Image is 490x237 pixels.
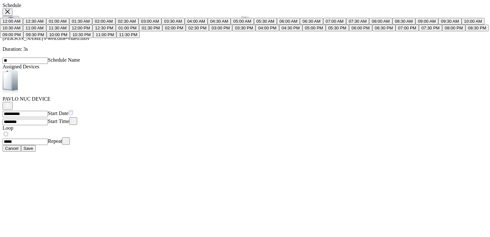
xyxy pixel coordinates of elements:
button: Start Time12:00 AM12:30 AM01:00 AM02:00 AM02:30 AM03:00 AM03:30 AM04:00 AM04:30 AM05:00 AM05:30 A... [69,18,92,25]
button: Start Time12:00 AM12:30 AM01:00 AM01:30 AM02:00 AM02:30 AM03:00 AM03:30 AM04:00 AM04:30 AM05:00 A... [396,25,419,31]
button: Start Time12:00 AM12:30 AM01:00 AM01:30 AM02:00 AM03:00 AM03:30 AM04:00 AM04:30 AM05:00 AM05:30 A... [115,18,138,25]
p: [PERSON_NAME]'s-welcome-video.mov [3,35,487,41]
button: Start Time12:00 AM12:30 AM01:00 AM01:30 AM02:00 AM02:30 AM03:00 AM03:30 AM04:00 AM04:30 AM05:00 A... [302,25,326,31]
button: Start Time12:00 AM12:30 AM01:00 AM01:30 AM02:00 AM02:30 AM03:00 AM03:30 AM04:00 AM04:30 AM05:00 A... [346,18,369,25]
div: PAVLO NUC DEVICE [3,96,487,102]
button: Start Time12:00 AM12:30 AM01:00 AM01:30 AM02:00 AM02:30 AM03:00 AM03:30 AM04:30 AM05:00 AM05:30 A... [185,18,208,25]
button: Start Time12:00 AM12:30 AM01:00 AM01:30 AM02:00 AM02:30 AM03:00 AM03:30 AM04:00 AM04:30 AM05:00 A... [93,31,116,38]
button: Start Time12:00 AM12:30 AM01:00 AM01:30 AM02:00 AM02:30 AM03:00 AM03:30 AM04:00 AM04:30 AM05:00 A... [279,25,302,31]
button: Repeat [62,137,70,145]
span: Start Date [48,111,68,116]
button: Start Time12:00 AM12:30 AM01:00 AM01:30 AM02:00 AM02:30 AM03:00 AM03:30 AM04:00 AM04:30 AM05:00 A... [326,25,349,31]
button: Start Time12:00 AM12:30 AM01:00 AM01:30 AM02:00 AM02:30 AM03:00 AM03:30 AM04:00 AM04:30 AM05:00 A... [46,25,69,31]
button: Start Time12:00 AM12:30 AM01:00 AM01:30 AM02:00 AM02:30 AM03:00 AM03:30 AM04:00 AM04:30 AM05:00 A... [93,25,116,31]
button: Start Time12:00 AM12:30 AM01:00 AM01:30 AM02:00 AM02:30 AM03:00 AM03:30 AM04:00 AM04:30 AM05:00 A... [116,31,140,38]
span: Repeat [48,138,62,144]
button: Start Time12:00 AM12:30 AM01:00 AM01:30 AM02:00 AM02:30 AM03:00 AM03:30 AM04:00 AM04:30 AM05:00 A... [300,18,323,25]
button: Start Time12:00 AM12:30 AM01:00 AM01:30 AM02:00 AM02:30 AM03:00 AM03:30 AM04:00 AM04:30 AM05:00 A... [116,25,139,31]
button: Start Time12:00 AM12:30 AM01:00 AM01:30 AM02:00 AM02:30 AM03:00 AM03:30 AM04:00 AM04:30 AM05:00 A... [349,25,372,31]
button: Start Time12:00 AM12:30 AM01:00 AM01:30 AM02:00 AM02:30 AM03:00 AM03:30 AM04:00 AM04:30 AM05:00 A... [465,25,489,31]
div: Assigned Devices [3,64,487,70]
button: Start Time12:00 AM12:30 AM01:00 AM01:30 AM02:00 AM02:30 AM03:00 AM03:30 AM04:00 AM04:30 AM05:00 A... [256,25,279,31]
div: Save [24,146,33,151]
button: Start Time12:00 AM12:30 AM01:00 AM01:30 AM02:00 AM02:30 AM03:00 AM03:30 AM04:00 AM04:30 AM05:00 A... [23,31,47,38]
input: Start Time12:00 AM12:30 AM01:00 AM01:30 AM02:00 AM02:30 AM03:00 AM03:30 AM04:00 AM04:30 AM05:00 A... [3,119,48,125]
button: Start Time12:00 AM12:30 AM01:00 AM01:30 AM02:00 AM02:30 AM03:00 AM03:30 AM04:00 AM04:30 AM05:00 A... [419,25,442,31]
button: Save [21,145,36,152]
input: Loop [4,132,8,136]
button: Start Time12:00 AM12:30 AM01:00 AM01:30 AM02:00 AM02:30 AM03:00 AM03:30 AM04:00 AM04:30 AM05:00 A... [254,18,277,25]
button: Start Time12:00 AM12:30 AM01:00 AM01:30 AM02:00 AM02:30 AM03:00 AM03:30 AM04:00 AM04:30 AM05:00 A... [442,25,465,31]
button: Start Time12:00 AM12:30 AM01:00 AM01:30 AM02:00 AM02:30 AM03:00 AM03:30 AM04:00 AM04:30 AM05:00 A... [462,18,485,25]
div: Cancel [5,146,19,151]
button: Start Time12:00 AM12:30 AM01:00 AM01:30 AM02:00 AM02:30 AM03:00 AM03:30 AM04:00 AM04:30 AM05:00 A... [232,25,256,31]
button: Start Time12:00 AM12:30 AM01:00 AM01:30 AM02:00 AM02:30 AM03:00 AM03:30 AM04:00 AM04:30 AM05:00 A... [415,18,438,25]
button: Start Time12:00 AM12:30 AM01:00 AM01:30 AM02:00 AM02:30 AM03:30 AM04:00 AM04:30 AM05:00 AM05:30 A... [138,18,161,25]
button: Start Time12:00 AM12:30 AM01:30 AM02:00 AM02:30 AM03:00 AM03:30 AM04:00 AM04:30 AM05:00 AM05:30 A... [46,18,69,25]
button: Start Time12:00 AM12:30 AM01:00 AM01:30 AM02:00 AM02:30 AM03:00 AM03:30 AM04:00 AM04:30 AM05:30 A... [231,18,254,25]
input: Repeat [3,139,48,145]
button: Start Time12:00 AM12:30 AM01:00 AM01:30 AM02:00 AM02:30 AM03:00 AM03:30 AM04:00 AM04:30 AM05:00 A... [277,18,300,25]
button: Start Time12:00 AM12:30 AM01:00 AM01:30 AM02:00 AM02:30 AM03:00 AM03:30 AM04:00 AM04:30 AM05:00 A... [369,18,392,25]
button: Start Time12:00 AM12:30 AM01:00 AM01:30 AM02:00 AM02:30 AM03:00 AM03:30 AM04:00 AM04:30 AM05:00 A... [323,18,346,25]
button: Start Time12:00 AM12:30 AM01:00 AM01:30 AM02:00 AM02:30 AM03:00 AM03:30 AM04:00 AM04:30 AM05:00 A... [209,25,232,31]
button: Cancel [3,145,21,152]
span: Schedule Name [48,57,80,63]
button: Start Time12:00 AM12:30 AM01:00 AM01:30 AM02:00 AM02:30 AM03:00 AM03:30 AM04:00 AM04:30 AM05:00 A... [69,25,93,31]
button: Start Time12:00 AM12:30 AM01:00 AM01:30 AM02:00 AM02:30 AM03:00 AM03:30 AM04:00 AM04:30 AM05:00 A... [47,31,70,38]
button: Start Time12:00 AM12:30 AM01:00 AM01:30 AM02:00 AM02:30 AM03:00 AM03:30 AM04:00 AM04:30 AM05:00 A... [70,31,93,38]
button: Start Time12:00 AM12:30 AM01:00 AM01:30 AM02:00 AM02:30 AM03:00 AM03:30 AM04:00 AM04:30 AM05:00 A... [372,25,396,31]
p: Duration: 3s [3,46,487,52]
button: Start Time12:00 AM12:30 AM01:00 AM01:30 AM02:00 AM02:30 AM03:00 AM03:30 AM04:00 AM04:30 AM05:00 A... [186,25,209,31]
div: Loop [3,125,487,131]
button: Start Time12:00 AM12:30 AM01:00 AM01:30 AM02:00 AM02:30 AM03:00 AM03:30 AM04:00 AM04:30 AM05:00 A... [23,25,46,31]
input: Schedule Name [3,57,48,64]
div: Schedule [3,3,487,8]
button: Start Time12:00 AM12:30 AM01:00 AM01:30 AM02:00 AM02:30 AM03:00 AM03:30 AM04:00 AM05:00 AM05:30 A... [208,18,231,25]
span: Start Time [48,118,69,124]
button: Start Time12:00 AM12:30 AM01:00 AM01:30 AM02:00 AM02:30 AM03:00 AM03:30 AM04:00 AM04:30 AM05:00 A... [69,117,77,125]
button: Start Time12:00 AM12:30 AM01:00 AM01:30 AM02:00 AM02:30 AM03:00 AM03:30 AM04:00 AM04:30 AM05:00 A... [162,25,186,31]
button: Start Time12:00 AM12:30 AM01:00 AM01:30 AM02:00 AM02:30 AM03:00 AM03:30 AM04:00 AM04:30 AM05:00 A... [392,18,415,25]
input: Start Date [3,111,48,117]
button: Start Time12:00 AM12:30 AM01:00 AM01:30 AM02:00 AM02:30 AM03:00 AM03:30 AM04:00 AM04:30 AM05:00 A... [139,25,162,31]
button: Start Time12:00 AM12:30 AM01:00 AM01:30 AM02:30 AM03:00 AM03:30 AM04:00 AM04:30 AM05:00 AM05:30 A... [92,18,115,25]
button: Start Time12:00 AM12:30 AM01:00 AM01:30 AM02:00 AM02:30 AM03:00 AM03:30 AM04:00 AM04:30 AM05:00 A... [438,18,461,25]
button: Start Time12:00 AM01:00 AM01:30 AM02:00 AM02:30 AM03:00 AM03:30 AM04:00 AM04:30 AM05:00 AM05:30 A... [23,18,46,25]
button: Start Time12:00 AM12:30 AM01:00 AM01:30 AM02:00 AM02:30 AM03:00 AM04:00 AM04:30 AM05:00 AM05:30 A... [161,18,184,25]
